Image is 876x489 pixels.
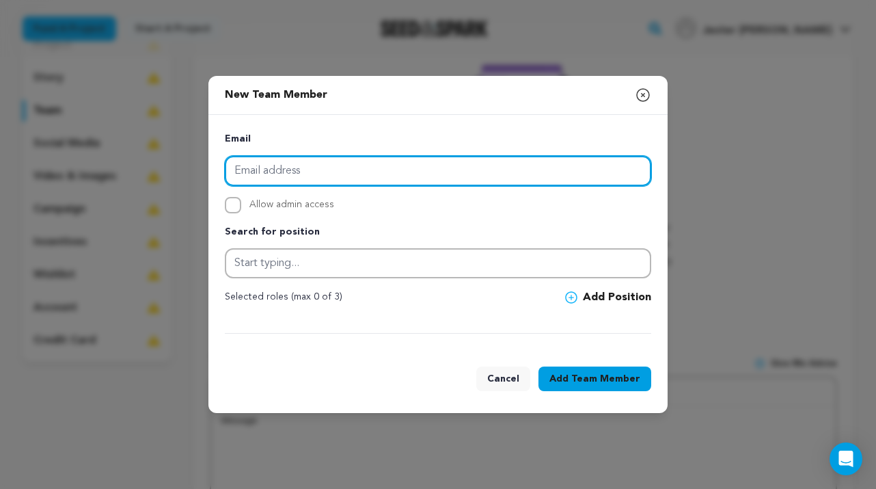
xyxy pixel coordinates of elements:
button: Add Position [565,289,651,306]
span: Team Member [571,372,640,386]
p: Selected roles (max 0 of 3) [225,289,342,306]
input: Start typing... [225,248,651,278]
span: Allow admin access [249,197,334,213]
input: Allow admin access [225,197,241,213]
button: Cancel [476,367,530,391]
p: Email [225,131,651,148]
button: AddTeam Member [538,367,651,391]
p: Search for position [225,224,651,241]
p: New Team Member [225,81,327,109]
input: Email address [225,156,651,186]
div: Open Intercom Messenger [830,442,862,475]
